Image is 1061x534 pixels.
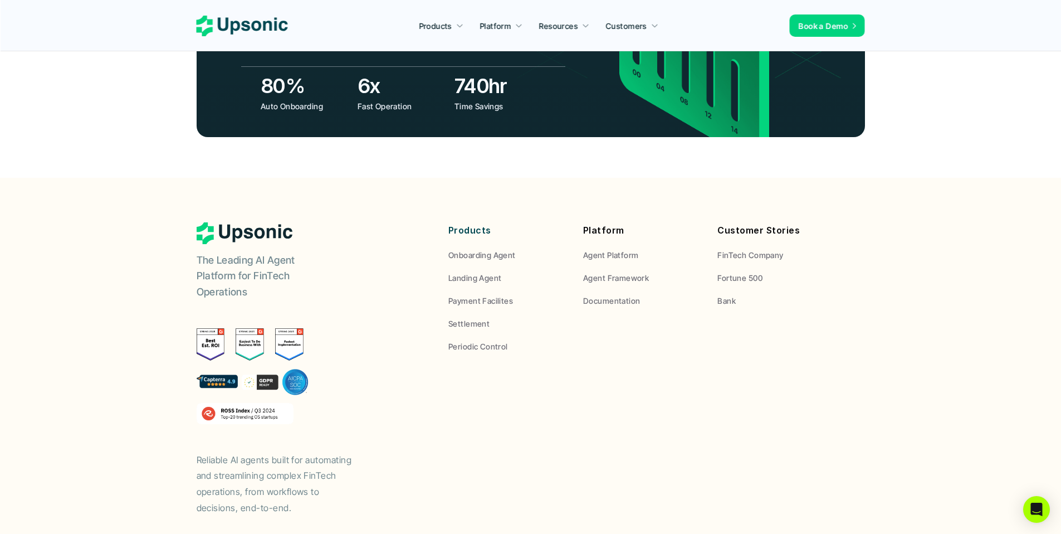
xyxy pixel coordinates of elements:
span: Book a Demo [799,21,848,31]
p: Fast Operation [358,100,446,112]
p: Customer Stories [717,222,835,239]
p: The Leading AI Agent Platform for FinTech Operations [197,253,336,300]
p: Time Savings [454,100,543,112]
span: Agent Framework [583,273,649,283]
a: Book a Demo [790,14,865,37]
a: Onboarding Agent [448,249,566,261]
span: Fortune 500 [717,273,762,283]
p: Platform [480,20,511,32]
a: Settlement [448,318,566,329]
a: Payment Facilites [448,295,566,307]
span: Bank [717,296,736,305]
p: Auto Onboarding [261,100,349,112]
span: Settlement [448,319,490,328]
h3: 6x [358,72,449,100]
h3: 740hr [454,72,546,100]
p: Platform [583,222,701,239]
span: Onboarding Agent [448,250,516,260]
span: Periodic Control [448,342,508,351]
h3: 80% [261,72,352,100]
a: Periodic Control [448,341,566,352]
p: Customers [606,20,647,32]
span: Payment Facilites [448,296,513,305]
span: Agent Platform [583,250,639,260]
div: Open Intercom Messenger [1023,496,1050,523]
a: Products [412,16,470,36]
p: Products [448,222,566,239]
span: FinTech Company [717,250,783,260]
p: Reliable AI agents built for automating and streamlining complex FinTech operations, from workflo... [197,452,364,516]
span: Documentation [583,296,640,305]
p: Products [419,20,452,32]
a: Documentation [583,295,701,307]
span: Landing Agent [448,273,501,283]
p: Resources [539,20,578,32]
a: Landing Agent [448,272,566,284]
